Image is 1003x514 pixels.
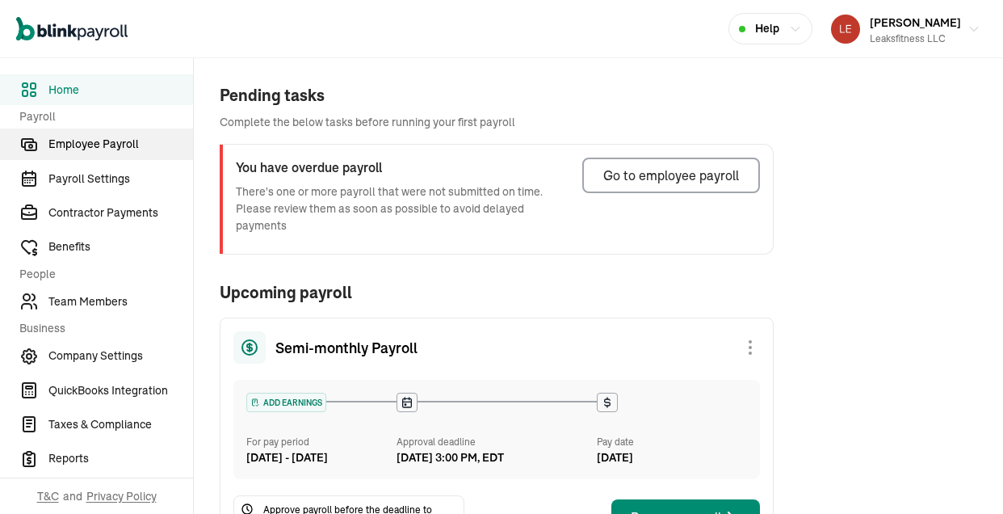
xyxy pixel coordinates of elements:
[397,449,504,466] div: [DATE] 3:00 PM, EDT
[825,9,987,49] button: [PERSON_NAME]Leaksfitness LLC
[48,348,193,364] span: Company Settings
[236,158,569,177] h3: You have overdue payroll
[582,158,760,193] button: Go to employee payroll
[48,136,193,153] span: Employee Payroll
[37,488,59,504] span: T&C
[247,394,325,411] div: ADD EARNINGS
[236,183,569,234] p: There's one or more payroll that were not submitted on time. Please review them as soon as possib...
[19,320,183,337] span: Business
[870,15,961,30] span: [PERSON_NAME]
[48,171,193,187] span: Payroll Settings
[19,266,183,283] span: People
[48,293,193,310] span: Team Members
[48,204,193,221] span: Contractor Payments
[603,166,739,185] div: Go to employee payroll
[16,6,128,53] nav: Global
[48,382,193,399] span: QuickBooks Integration
[597,449,747,466] div: [DATE]
[597,435,747,449] div: Pay date
[48,416,193,433] span: Taxes & Compliance
[48,82,193,99] span: Home
[19,108,183,125] span: Payroll
[246,435,397,449] div: For pay period
[48,238,193,255] span: Benefits
[922,436,1003,514] iframe: Chat Widget
[48,450,193,467] span: Reports
[246,449,397,466] div: [DATE] - [DATE]
[397,435,590,449] div: Approval deadline
[275,337,418,359] span: Semi-monthly Payroll
[220,83,774,107] div: Pending tasks
[220,280,774,305] span: Upcoming payroll
[220,114,774,131] span: Complete the below tasks before running your first payroll
[870,32,961,46] div: Leaksfitness LLC
[728,13,812,44] button: Help
[755,20,779,37] span: Help
[86,488,157,504] span: Privacy Policy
